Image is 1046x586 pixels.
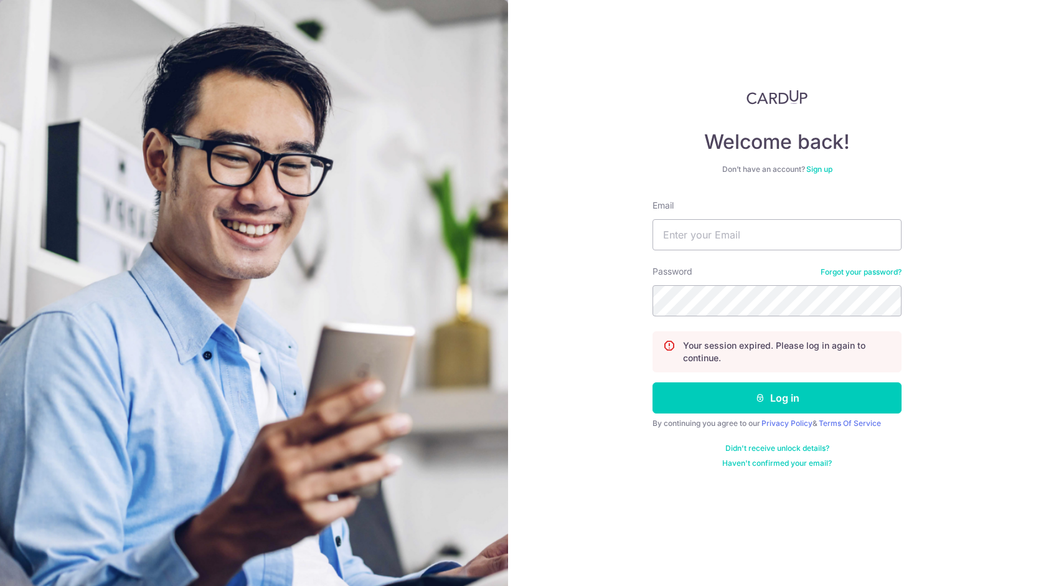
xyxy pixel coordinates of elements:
button: Log in [653,382,902,414]
div: By continuing you agree to our & [653,418,902,428]
label: Email [653,199,674,212]
div: Don’t have an account? [653,164,902,174]
a: Haven't confirmed your email? [722,458,832,468]
a: Privacy Policy [761,418,813,428]
img: CardUp Logo [747,90,808,105]
input: Enter your Email [653,219,902,250]
label: Password [653,265,692,278]
a: Didn't receive unlock details? [725,443,829,453]
h4: Welcome back! [653,130,902,154]
p: Your session expired. Please log in again to continue. [683,339,891,364]
a: Forgot your password? [821,267,902,277]
a: Sign up [806,164,832,174]
a: Terms Of Service [819,418,881,428]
